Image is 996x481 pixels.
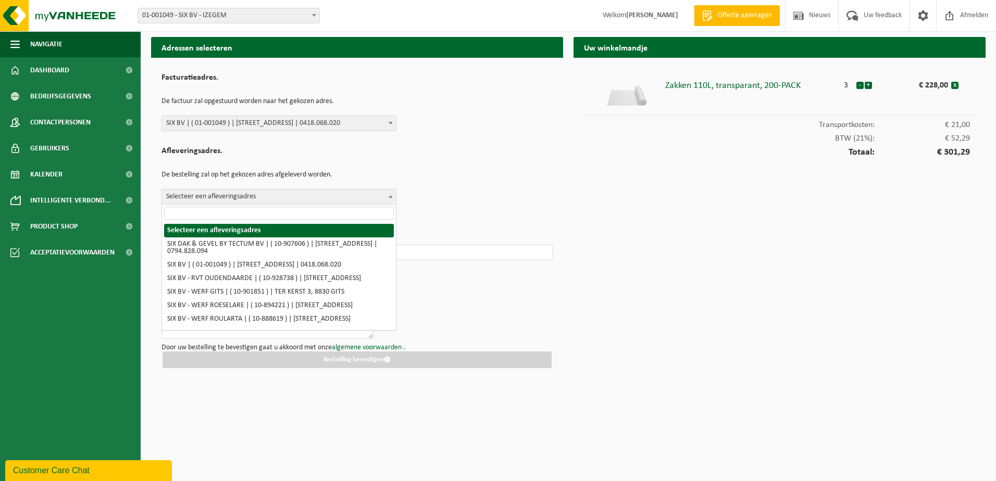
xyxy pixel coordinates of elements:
iframe: chat widget [5,458,174,481]
p: De factuur zal opgestuurd worden naar het gekozen adres. [161,93,553,110]
div: Zakken 110L, transparant, 200-PACK [665,76,837,91]
span: 01-001049 - SIX BV - IZEGEM [138,8,320,23]
a: Offerte aanvragen [694,5,780,26]
img: 01-000547 [596,76,658,107]
li: SIX BV | ( 01-001049 ) | [STREET_ADDRESS] | 0418.068.020 [164,258,394,272]
span: Dashboard [30,57,69,83]
span: Product Shop [30,213,78,239]
span: Offerte aanvragen [715,10,775,21]
span: Intelligente verbond... [30,187,111,213]
h2: Afleveringsadres. [161,147,553,161]
button: + [865,82,872,89]
li: SIX BV - WERF VANDENABEELE | ( 10-885303 ) | [STREET_ADDRESS] [164,326,394,339]
strong: [PERSON_NAME] [626,11,678,19]
span: 01-001049 - SIX BV - IZEGEM [138,8,319,23]
span: SIX BV | ( 01-001049 ) | SCHARDOUWSTRAAT 31, 8870 IZEGEM | 0418.068.020 [161,116,396,131]
button: - [856,82,864,89]
div: € 228,00 [894,76,951,90]
li: SIX DAK & GEVEL BY TECTUM BV | ( 10-907606 ) | [STREET_ADDRESS] | 0794.828.094 [164,237,394,258]
a: algemene voorwaarden . [332,344,405,351]
div: Totaal: [584,143,975,157]
li: SIX BV - WERF ROESELARE | ( 10-894221 ) | [STREET_ADDRESS] [164,299,394,312]
span: Bedrijfsgegevens [30,83,91,109]
span: SIX BV | ( 01-001049 ) | SCHARDOUWSTRAAT 31, 8870 IZEGEM | 0418.068.020 [162,116,396,131]
button: x [951,82,958,89]
li: SIX BV - RVT OUDENDAARDE | ( 10-928738 ) | [STREET_ADDRESS] [164,272,394,285]
span: Contactpersonen [30,109,91,135]
h2: Adressen selecteren [151,37,563,57]
span: Navigatie [30,31,63,57]
h2: Facturatieadres. [161,73,553,87]
div: Transportkosten: [584,116,975,129]
li: SIX BV - WERF GITS | ( 10-901851 ) | TER KERST 3, 8830 GITS [164,285,394,299]
span: Selecteer een afleveringsadres [162,189,396,204]
p: De bestelling zal op het gekozen adres afgeleverd worden. [161,166,553,184]
button: Bestelling bevestigen [163,351,552,368]
span: Gebruikers [30,135,69,161]
li: SIX BV - WERF ROULARTA | ( 10-888619 ) | [STREET_ADDRESS] [164,312,394,326]
div: 3 [837,76,856,90]
span: € 52,29 [875,134,970,143]
span: Kalender [30,161,63,187]
span: Acceptatievoorwaarden [30,239,115,265]
span: € 21,00 [875,121,970,129]
p: Door uw bestelling te bevestigen gaat u akkoord met onze [161,344,553,351]
span: Selecteer een afleveringsadres [161,189,396,205]
span: € 301,29 [875,148,970,157]
h2: Uw winkelmandje [574,37,986,57]
li: Selecteer een afleveringsadres [164,224,394,237]
div: BTW (21%): [584,129,975,143]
